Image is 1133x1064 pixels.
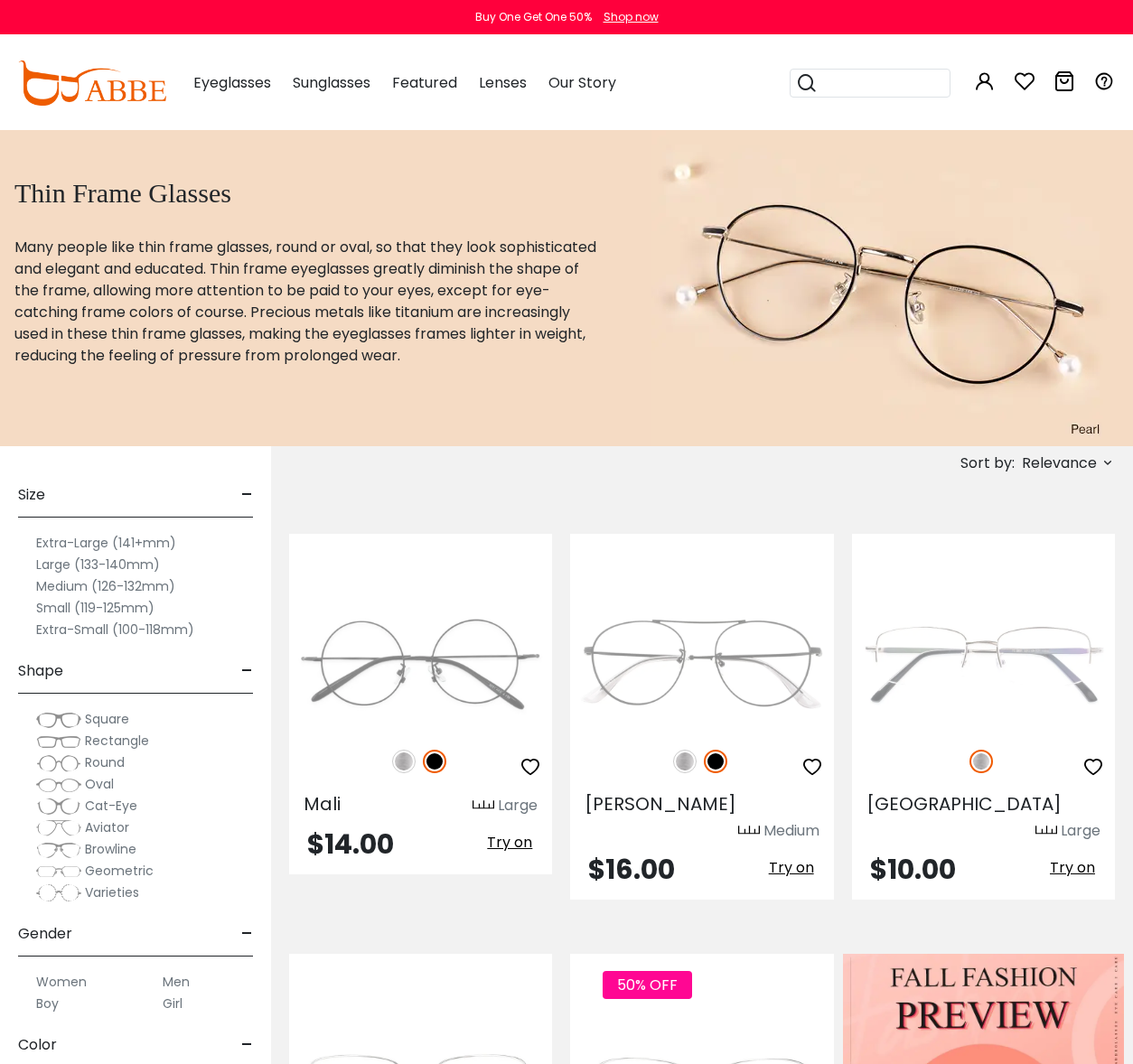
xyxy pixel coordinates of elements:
[85,818,129,836] span: Aviator
[36,819,81,837] img: Aviator.png
[85,883,139,901] span: Varieties
[548,72,616,93] span: Our Story
[763,856,819,880] button: Try on
[36,532,176,554] label: Extra-Large (141+mm)
[304,791,341,817] span: Mali
[588,850,675,889] span: $16.00
[307,825,394,863] span: $14.00
[36,971,87,993] label: Women
[36,597,154,619] label: Small (119-125mm)
[673,750,697,773] img: Silver
[604,9,659,25] div: Shop now
[85,753,125,771] span: Round
[36,798,81,816] img: Cat-Eye.png
[241,912,253,956] span: -
[479,72,527,93] span: Lenses
[36,711,81,729] img: Square.png
[293,72,370,93] span: Sunglasses
[85,862,154,880] span: Geometric
[769,857,814,878] span: Try on
[473,799,494,813] img: size ruler
[18,912,72,956] span: Gender
[487,832,532,853] span: Try on
[18,61,166,106] img: abbeglasses.com
[870,850,956,889] span: $10.00
[1061,820,1100,842] div: Large
[498,795,538,817] div: Large
[14,237,606,367] p: Many people like thin frame glasses, round or oval, so that they look sophisticated and elegant a...
[36,619,194,640] label: Extra-Small (100-118mm)
[423,750,446,773] img: Black
[36,754,81,772] img: Round.png
[392,750,416,773] img: Silver
[1044,856,1100,880] button: Try on
[1022,447,1097,480] span: Relevance
[85,840,136,858] span: Browline
[18,473,45,517] span: Size
[289,599,552,731] img: Black Mali - Acetate,Metal ,Adjust Nose Pads
[585,791,736,817] span: [PERSON_NAME]
[14,177,606,210] h1: Thin Frame Glasses
[704,750,727,773] img: Black
[36,554,160,575] label: Large (133-140mm)
[969,750,993,773] img: Silver
[36,841,81,859] img: Browline.png
[651,130,1110,446] img: thin frame glasses
[85,732,149,750] span: Rectangle
[852,599,1115,731] img: Silver Gabon - Metal ,Adjust Nose Pads
[36,993,59,1014] label: Boy
[85,710,129,728] span: Square
[193,72,271,93] span: Eyeglasses
[85,797,137,815] span: Cat-Eye
[603,971,692,999] span: 50% OFF
[36,776,81,794] img: Oval.png
[18,649,63,693] span: Shape
[866,791,1062,817] span: [GEOGRAPHIC_DATA]
[738,825,760,838] img: size ruler
[85,775,114,793] span: Oval
[241,649,253,693] span: -
[570,599,833,731] img: Black Ellie - Metal ,Adjust Nose Pads
[36,863,81,881] img: Geometric.png
[475,9,592,25] div: Buy One Get One 50%
[36,733,81,751] img: Rectangle.png
[1035,825,1057,838] img: size ruler
[36,883,81,902] img: Varieties.png
[392,72,457,93] span: Featured
[241,473,253,517] span: -
[595,9,659,24] a: Shop now
[960,453,1015,473] span: Sort by:
[482,831,538,854] button: Try on
[163,993,183,1014] label: Girl
[1050,857,1095,878] span: Try on
[763,820,819,842] div: Medium
[163,971,190,993] label: Men
[36,575,175,597] label: Medium (126-132mm)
